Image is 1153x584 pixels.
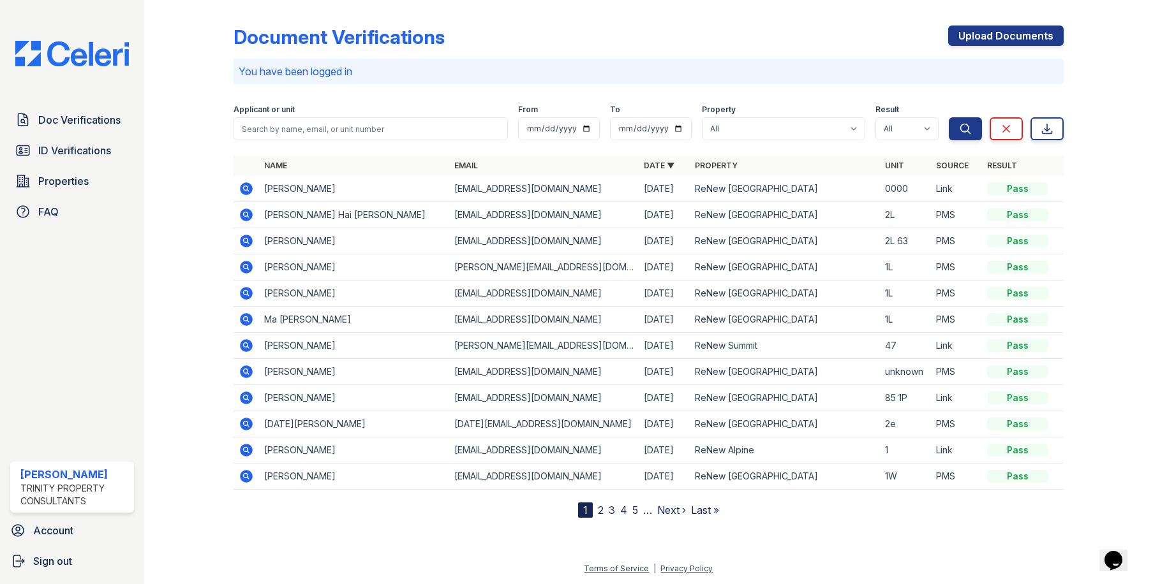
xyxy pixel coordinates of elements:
a: Privacy Policy [660,564,713,573]
a: 5 [632,504,638,516]
td: PMS [931,254,982,281]
a: Next › [657,504,686,516]
a: FAQ [10,199,134,224]
div: Pass [987,182,1048,195]
td: [DATE][PERSON_NAME] [259,411,449,437]
td: ReNew [GEOGRAPHIC_DATA] [690,359,879,385]
td: PMS [931,359,982,385]
div: Pass [987,470,1048,483]
td: [EMAIL_ADDRESS][DOMAIN_NAME] [449,359,639,385]
td: 47 [880,333,931,359]
td: [DATE] [639,307,690,333]
td: [PERSON_NAME] [259,385,449,411]
div: [PERSON_NAME] [20,467,129,482]
td: ReNew Alpine [690,437,879,464]
a: Email [454,161,478,170]
td: 1L [880,254,931,281]
td: 85 1P [880,385,931,411]
div: | [653,564,656,573]
span: FAQ [38,204,59,219]
div: Pass [987,339,1048,352]
a: Source [936,161,969,170]
a: Terms of Service [584,564,649,573]
td: Link [931,385,982,411]
td: [PERSON_NAME] [259,228,449,254]
td: ReNew [GEOGRAPHIC_DATA] [690,411,879,437]
div: Document Verifications [234,26,445,48]
td: [DATE] [639,359,690,385]
td: [PERSON_NAME] [259,281,449,307]
a: Account [5,518,139,543]
td: [PERSON_NAME] [259,176,449,202]
td: ReNew [GEOGRAPHIC_DATA] [690,254,879,281]
td: ReNew [GEOGRAPHIC_DATA] [690,176,879,202]
td: [DATE] [639,254,690,281]
td: [PERSON_NAME] [259,359,449,385]
td: [PERSON_NAME] [259,333,449,359]
td: ReNew [GEOGRAPHIC_DATA] [690,281,879,307]
label: Property [702,105,736,115]
a: Last » [691,504,719,516]
div: Pass [987,313,1048,326]
td: [EMAIL_ADDRESS][DOMAIN_NAME] [449,202,639,228]
td: [DATE] [639,437,690,464]
td: [EMAIL_ADDRESS][DOMAIN_NAME] [449,307,639,333]
td: Link [931,437,982,464]
span: … [643,502,652,518]
div: Pass [987,261,1048,274]
a: Doc Verifications [10,107,134,133]
iframe: chat widget [1099,533,1140,571]
td: ReNew Summit [690,333,879,359]
td: 1 [880,437,931,464]
td: [DATE] [639,333,690,359]
a: 2 [598,504,604,516]
a: Unit [885,161,904,170]
button: Sign out [5,548,139,574]
td: 2L 63 [880,228,931,254]
a: Name [264,161,287,170]
div: Pass [987,287,1048,300]
div: 1 [578,502,593,518]
div: Pass [987,418,1048,430]
a: Upload Documents [948,26,1064,46]
div: Pass [987,235,1048,247]
img: CE_Logo_Blue-a8612792a0a2168367f1c8372b55b34899dd931a85d93a1a3d3e32e68fde9ad4.png [5,41,139,66]
td: [DATE] [639,202,690,228]
td: [PERSON_NAME] Hai [PERSON_NAME] [259,202,449,228]
td: [DATE][EMAIL_ADDRESS][DOMAIN_NAME] [449,411,639,437]
td: 2L [880,202,931,228]
td: [DATE] [639,385,690,411]
td: [EMAIL_ADDRESS][DOMAIN_NAME] [449,228,639,254]
a: 4 [620,504,627,516]
td: unknown [880,359,931,385]
td: 1L [880,281,931,307]
td: ReNew [GEOGRAPHIC_DATA] [690,464,879,490]
div: Pass [987,365,1048,378]
td: PMS [931,202,982,228]
td: [DATE] [639,228,690,254]
a: ID Verifications [10,138,134,163]
p: You have been logged in [239,64,1058,79]
td: PMS [931,464,982,490]
td: [DATE] [639,411,690,437]
td: [PERSON_NAME] [259,254,449,281]
div: Pass [987,208,1048,221]
td: Link [931,333,982,359]
td: [EMAIL_ADDRESS][DOMAIN_NAME] [449,281,639,307]
div: Pass [987,391,1048,404]
td: [PERSON_NAME][EMAIL_ADDRESS][DOMAIN_NAME] [449,254,639,281]
label: To [610,105,620,115]
td: ReNew [GEOGRAPHIC_DATA] [690,307,879,333]
a: 3 [609,504,615,516]
td: PMS [931,228,982,254]
div: Trinity Property Consultants [20,482,129,507]
td: [PERSON_NAME] [259,437,449,464]
span: Sign out [33,553,72,569]
td: [DATE] [639,176,690,202]
td: [DATE] [639,464,690,490]
td: PMS [931,411,982,437]
td: [PERSON_NAME][EMAIL_ADDRESS][DOMAIN_NAME] [449,333,639,359]
td: 2e [880,411,931,437]
td: 1L [880,307,931,333]
td: Link [931,176,982,202]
